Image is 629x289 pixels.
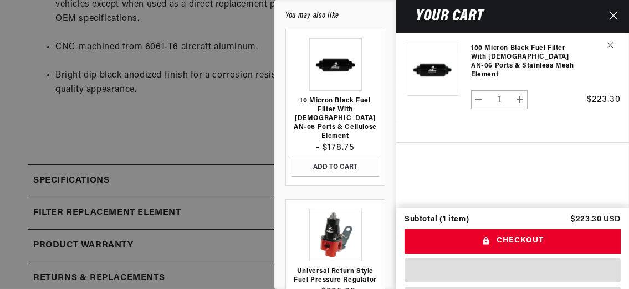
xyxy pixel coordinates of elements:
[405,216,469,224] div: Subtotal (1 item)
[487,90,513,109] input: Quantity for 100 Micron Black Fuel Filter with Male AN-06 Ports &amp; Stainless Mesh Element
[405,9,483,23] h2: Your cart
[471,44,581,79] a: 100 Micron Black Fuel Filter with [DEMOGRAPHIC_DATA] AN-06 Ports & Stainless Mesh Element
[601,35,620,55] button: Remove 100 Micron Black Fuel Filter with Male AN-06 Ports & Stainless Mesh Element
[571,216,621,224] p: $223.30 USD
[405,229,621,254] button: Checkout
[587,95,621,104] span: $223.30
